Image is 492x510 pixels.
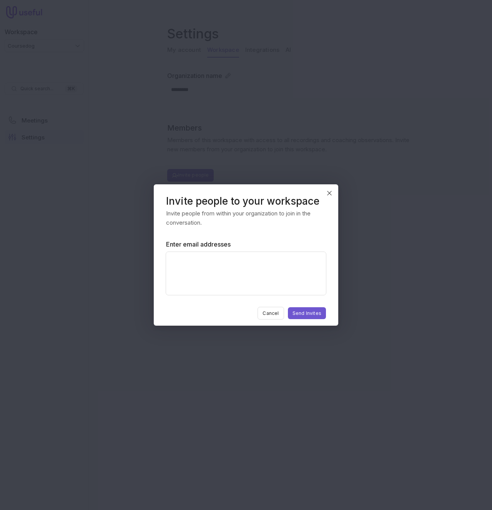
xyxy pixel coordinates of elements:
p: Invite people from within your organization to join in the conversation. [166,209,326,227]
button: Close [324,187,335,199]
header: Invite people to your workspace [166,197,326,206]
button: Cancel [258,307,284,320]
button: Send Invites [288,307,326,319]
label: Enter email addresses [166,240,231,249]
